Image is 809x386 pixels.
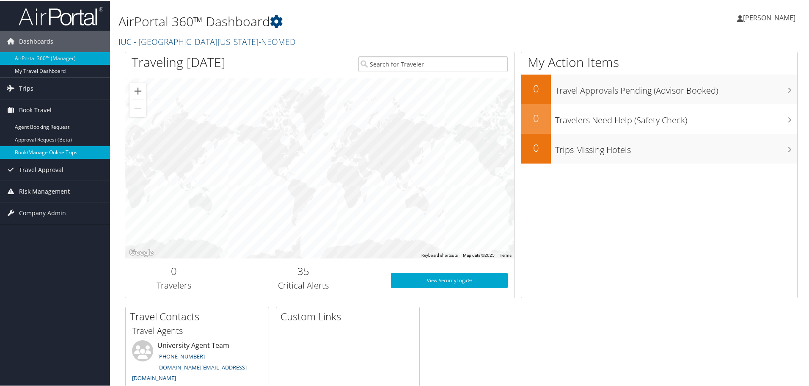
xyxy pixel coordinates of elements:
[229,263,378,278] h2: 35
[555,80,797,96] h3: Travel Approvals Pending (Advisor Booked)
[132,53,226,70] h1: Traveling [DATE]
[521,140,551,154] h2: 0
[132,279,216,291] h3: Travelers
[521,133,797,163] a: 0Trips Missing Hotels
[421,252,458,258] button: Keyboard shortcuts
[19,158,63,180] span: Travel Approval
[128,339,267,385] li: University Agent Team
[19,77,33,98] span: Trips
[129,99,146,116] button: Zoom out
[129,82,146,99] button: Zoom in
[521,74,797,103] a: 0Travel Approvals Pending (Advisor Booked)
[737,4,804,30] a: [PERSON_NAME]
[463,252,495,257] span: Map data ©2025
[127,247,155,258] img: Google
[555,109,797,125] h3: Travelers Need Help (Safety Check)
[19,99,52,120] span: Book Travel
[391,272,508,287] a: View SecurityLogic®
[281,308,419,323] h2: Custom Links
[358,56,508,71] input: Search for Traveler
[132,363,247,381] a: [DOMAIN_NAME][EMAIL_ADDRESS][DOMAIN_NAME]
[132,263,216,278] h2: 0
[521,81,551,95] h2: 0
[118,12,575,30] h1: AirPortal 360™ Dashboard
[521,53,797,70] h1: My Action Items
[127,247,155,258] a: Open this area in Google Maps (opens a new window)
[19,180,70,201] span: Risk Management
[157,352,205,359] a: [PHONE_NUMBER]
[118,35,298,47] a: IUC - [GEOGRAPHIC_DATA][US_STATE]-NEOMED
[19,202,66,223] span: Company Admin
[743,12,795,22] span: [PERSON_NAME]
[19,30,53,51] span: Dashboards
[521,110,551,125] h2: 0
[555,139,797,155] h3: Trips Missing Hotels
[132,324,262,336] h3: Travel Agents
[500,252,512,257] a: Terms (opens in new tab)
[521,103,797,133] a: 0Travelers Need Help (Safety Check)
[19,6,103,25] img: airportal-logo.png
[130,308,269,323] h2: Travel Contacts
[229,279,378,291] h3: Critical Alerts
